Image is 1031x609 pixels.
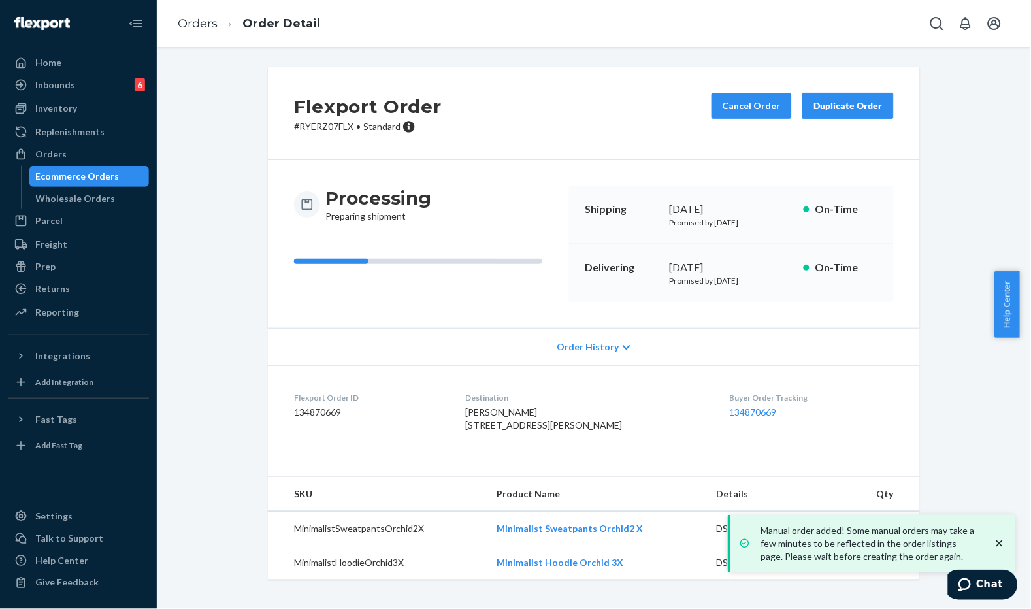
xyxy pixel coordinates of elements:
[35,510,73,523] div: Settings
[497,523,644,534] a: Minimalist Sweatpants Orchid2 X
[849,512,920,546] td: 1
[717,522,840,535] div: DSKU: DY2C9ZSTUS2
[8,506,149,527] a: Settings
[35,56,61,69] div: Home
[670,217,793,228] p: Promised by [DATE]
[35,576,99,589] div: Give Feedback
[717,556,840,569] div: DSKU: DVUGB47R3ZV
[8,122,149,142] a: Replenishments
[14,17,70,30] img: Flexport logo
[35,350,90,363] div: Integrations
[325,186,431,210] h3: Processing
[35,413,77,426] div: Fast Tags
[670,202,793,217] div: [DATE]
[29,166,150,187] a: Ecommerce Orders
[35,78,75,91] div: Inbounds
[8,278,149,299] a: Returns
[29,188,150,209] a: Wholesale Orders
[712,93,792,119] button: Cancel Order
[761,524,980,563] p: Manual order added! Some manual orders may take a few minutes to be reflected in the order listin...
[849,477,920,512] th: Qty
[8,346,149,367] button: Integrations
[815,202,878,217] p: On-Time
[363,121,401,132] span: Standard
[35,214,63,227] div: Parcel
[706,477,850,512] th: Details
[670,260,793,275] div: [DATE]
[356,121,361,132] span: •
[993,537,1006,550] svg: close toast
[35,260,56,273] div: Prep
[802,93,894,119] button: Duplicate Order
[8,550,149,571] a: Help Center
[585,260,659,275] p: Delivering
[268,546,487,580] td: MinimalistHoodieOrchid3X
[268,477,487,512] th: SKU
[815,260,878,275] p: On-Time
[466,392,709,403] dt: Destination
[35,148,67,161] div: Orders
[585,202,659,217] p: Shipping
[268,512,487,546] td: MinimalistSweatpantsOrchid2X
[557,340,619,354] span: Order History
[497,557,624,568] a: Minimalist Hoodie Orchid 3X
[35,554,88,567] div: Help Center
[670,275,793,286] p: Promised by [DATE]
[325,186,431,223] div: Preparing shipment
[8,435,149,456] a: Add Fast Tag
[36,170,120,183] div: Ecommerce Orders
[8,74,149,95] a: Inbounds6
[294,392,445,403] dt: Flexport Order ID
[8,98,149,119] a: Inventory
[35,306,79,319] div: Reporting
[35,282,70,295] div: Returns
[167,5,331,43] ol: breadcrumbs
[8,372,149,393] a: Add Integration
[953,10,979,37] button: Open notifications
[813,99,883,112] div: Duplicate Order
[487,477,706,512] th: Product Name
[35,376,93,387] div: Add Integration
[924,10,950,37] button: Open Search Box
[994,271,1020,338] button: Help Center
[36,192,116,205] div: Wholesale Orders
[35,125,105,139] div: Replenishments
[8,234,149,255] a: Freight
[729,406,776,418] a: 134870669
[294,406,445,419] dd: 134870669
[729,392,894,403] dt: Buyer Order Tracking
[8,302,149,323] a: Reporting
[8,210,149,231] a: Parcel
[8,572,149,593] button: Give Feedback
[466,406,623,431] span: [PERSON_NAME] [STREET_ADDRESS][PERSON_NAME]
[242,16,320,31] a: Order Detail
[948,570,1018,602] iframe: Opens a widget where you can chat to one of our agents
[35,102,77,115] div: Inventory
[8,528,149,549] button: Talk to Support
[981,10,1007,37] button: Open account menu
[294,93,442,120] h2: Flexport Order
[8,52,149,73] a: Home
[8,409,149,430] button: Fast Tags
[294,120,442,133] p: # RYERZ07FLX
[8,144,149,165] a: Orders
[35,238,67,251] div: Freight
[35,532,103,545] div: Talk to Support
[178,16,218,31] a: Orders
[8,256,149,277] a: Prep
[135,78,145,91] div: 6
[123,10,149,37] button: Close Navigation
[35,440,82,451] div: Add Fast Tag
